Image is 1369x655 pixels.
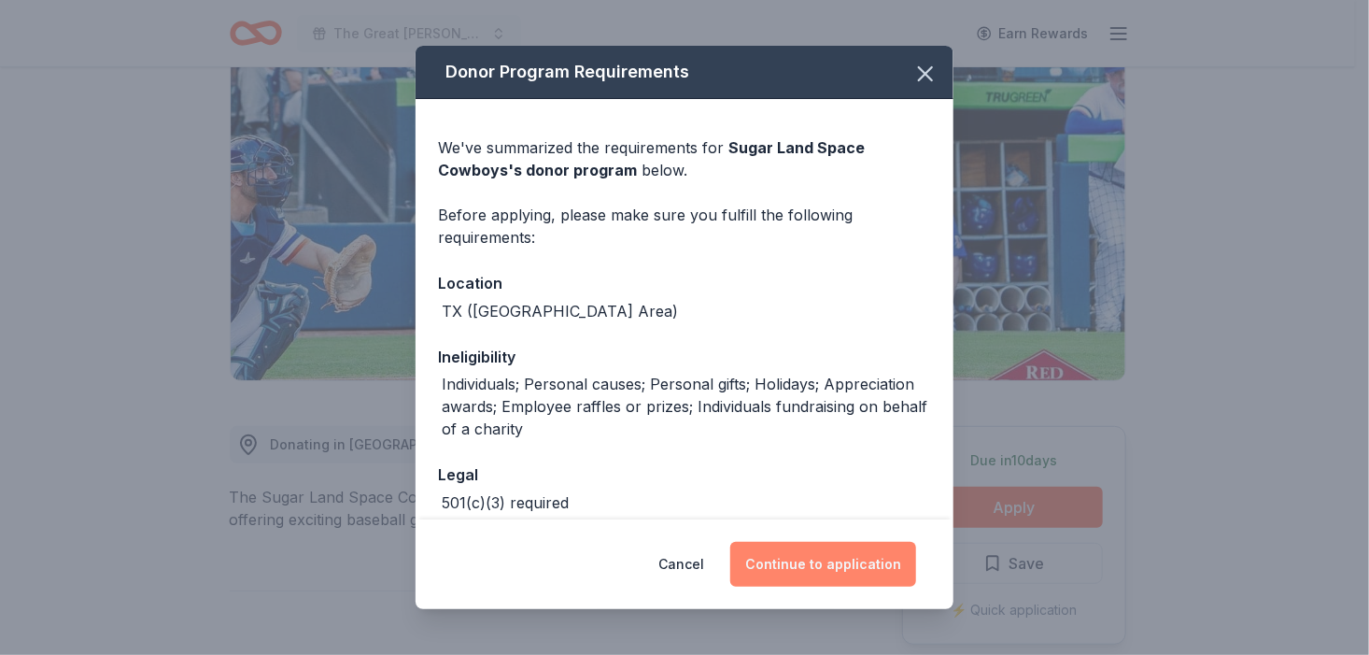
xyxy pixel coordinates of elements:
button: Continue to application [730,542,916,587]
div: 501(c)(3) required [442,491,569,514]
button: Cancel [658,542,704,587]
div: We've summarized the requirements for below. [438,136,931,181]
div: Before applying, please make sure you fulfill the following requirements: [438,204,931,249]
div: TX ([GEOGRAPHIC_DATA] Area) [442,300,678,322]
div: Individuals; Personal causes; Personal gifts; Holidays; Appreciation awards; Employee raffles or ... [442,373,931,440]
div: Ineligibility [438,345,931,369]
div: Legal [438,463,931,487]
div: Donor Program Requirements [416,46,953,99]
div: Location [438,271,931,295]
